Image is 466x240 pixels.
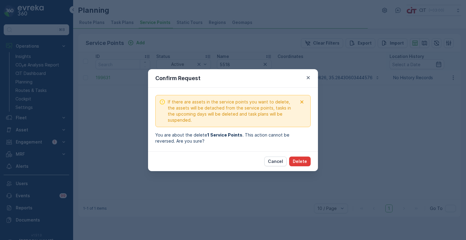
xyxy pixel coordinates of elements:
div: You are about the delete . This action cannot be reversed. Are you sure? [155,132,311,144]
b: 1 Service Points [207,132,242,137]
button: Cancel [264,157,287,166]
p: Cancel [268,158,283,164]
span: If there are assets in the service points you want to delete, the assets will be detached from th... [168,99,297,123]
button: Delete [289,157,311,166]
p: Delete [293,158,307,164]
p: Confirm Request [155,74,201,83]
